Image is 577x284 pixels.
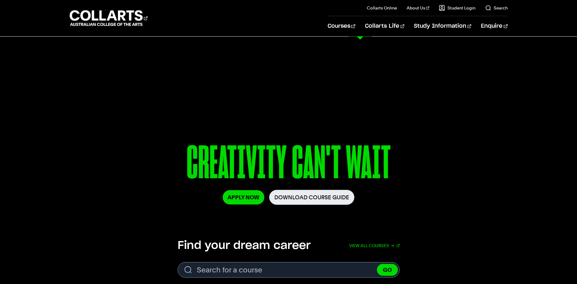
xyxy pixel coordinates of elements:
p: CREATIVITY CAN'T WAIT [119,140,459,190]
a: Study Information [414,16,471,36]
a: Apply Now [223,190,264,204]
a: About Us [407,5,429,11]
div: Go to homepage [70,9,148,27]
a: Collarts Life [365,16,404,36]
input: Search for a course [178,262,400,278]
a: View all courses [349,239,400,252]
a: Collarts Online [367,5,397,11]
a: Student Login [439,5,475,11]
a: Download Course Guide [269,190,354,205]
h2: Find your dream career [178,239,311,252]
a: Enquire [481,16,507,36]
a: Search [485,5,508,11]
form: Search [178,262,400,278]
a: Courses [328,16,355,36]
button: GO [377,264,398,276]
